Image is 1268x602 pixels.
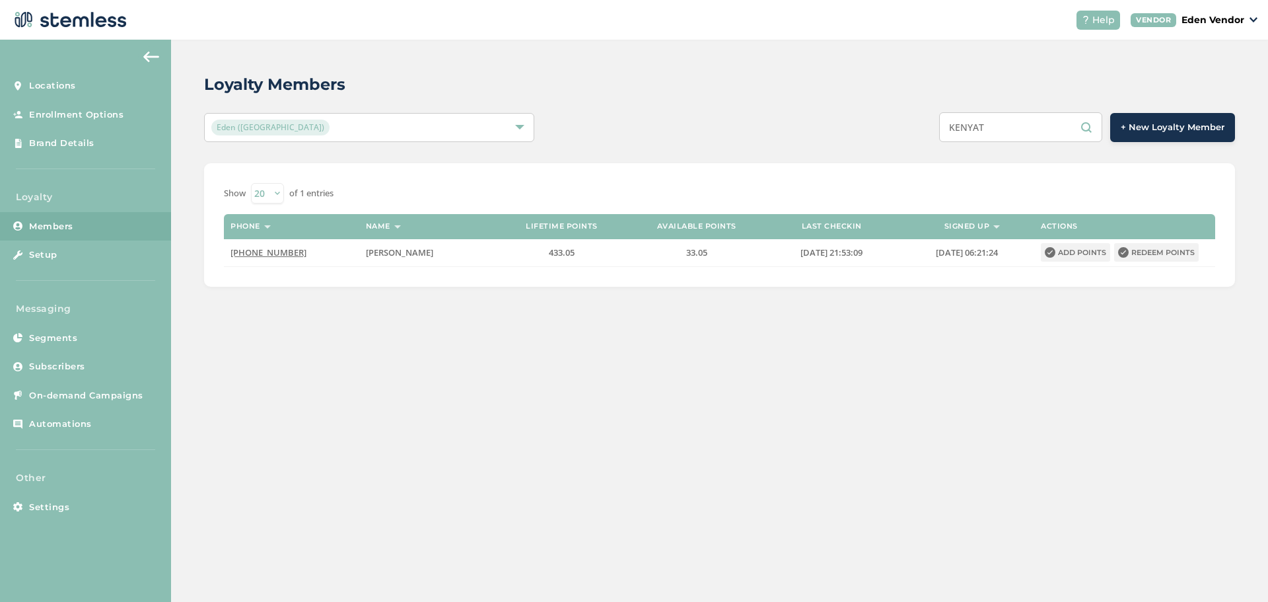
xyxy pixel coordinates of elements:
span: 33.05 [686,246,707,258]
img: icon-help-white-03924b79.svg [1082,16,1090,24]
div: VENDOR [1131,13,1176,27]
label: 2024-01-22 06:21:24 [906,247,1028,258]
span: 433.05 [549,246,575,258]
img: icon-sort-1e1d7615.svg [993,225,1000,229]
label: Lifetime points [526,222,598,231]
span: Locations [29,79,76,93]
span: Members [29,220,73,233]
span: Eden ([GEOGRAPHIC_DATA]) [211,120,330,135]
button: Redeem points [1114,243,1199,262]
img: icon_down-arrow-small-66adaf34.svg [1250,17,1257,22]
span: [DATE] 21:53:09 [800,246,863,258]
iframe: Chat Widget [1202,539,1268,602]
label: Show [224,187,246,200]
button: Add points [1041,243,1110,262]
img: icon-sort-1e1d7615.svg [394,225,401,229]
img: icon-arrow-back-accent-c549486e.svg [143,52,159,62]
img: icon-sort-1e1d7615.svg [264,225,271,229]
button: + New Loyalty Member [1110,113,1235,142]
span: Segments [29,332,77,345]
label: 2025-09-04 21:53:09 [771,247,892,258]
label: Signed up [944,222,990,231]
img: logo-dark-0685b13c.svg [11,7,127,33]
span: Enrollment Options [29,108,123,122]
p: Eden Vendor [1181,13,1244,27]
span: Help [1092,13,1115,27]
th: Actions [1034,214,1215,239]
label: Name [366,222,390,231]
label: of 1 entries [289,187,334,200]
span: Subscribers [29,360,85,373]
label: 33.05 [636,247,757,258]
span: Automations [29,418,92,431]
span: [DATE] 06:21:24 [936,246,998,258]
span: + New Loyalty Member [1121,121,1224,134]
span: [PERSON_NAME] [366,246,433,258]
label: 433.05 [501,247,622,258]
label: Available points [657,222,736,231]
h2: Loyalty Members [204,73,345,96]
span: Settings [29,501,69,514]
label: (918) 807-8517 [230,247,352,258]
span: On-demand Campaigns [29,389,143,402]
span: Setup [29,248,57,262]
label: Last checkin [802,222,862,231]
span: [PHONE_NUMBER] [230,246,306,258]
label: Phone [230,222,260,231]
label: Kenyatta Y Daniels [366,247,487,258]
input: Search [939,112,1102,142]
span: Brand Details [29,137,94,150]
